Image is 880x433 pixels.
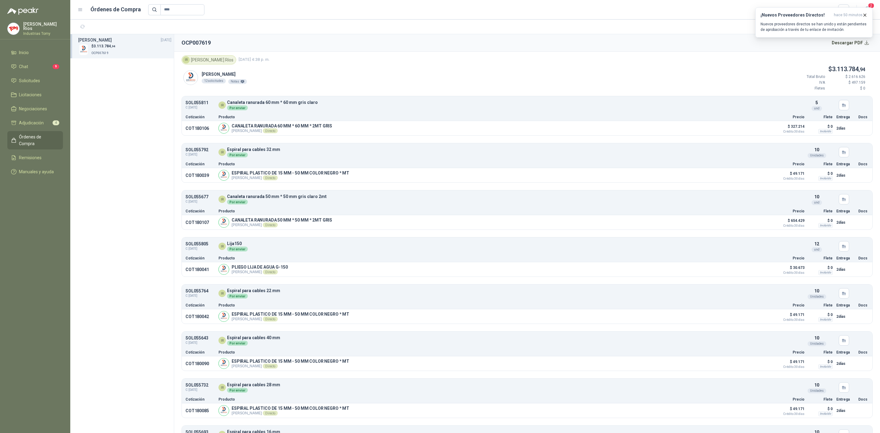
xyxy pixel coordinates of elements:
[185,303,215,307] p: Cotización
[91,43,116,49] p: $
[828,37,873,49] button: Descargar PDF
[19,63,28,70] span: Chat
[227,200,248,204] div: Por enviar
[858,209,869,213] p: Docs
[218,243,226,250] div: IR
[808,358,833,365] p: $ 0
[818,317,833,322] div: Incluido
[836,360,855,367] p: 2 días
[218,398,770,401] p: Producto
[232,317,349,321] p: [PERSON_NAME]
[818,176,833,181] div: Incluido
[218,162,770,166] p: Producto
[94,44,116,48] span: 3.113.784
[814,335,819,341] p: 10
[808,264,833,271] p: $ 0
[858,115,869,119] p: Docs
[808,162,833,166] p: Flete
[239,57,269,63] span: [DATE] 4:38 p. m.
[788,64,865,74] p: $
[774,358,805,369] p: $ 49.171
[808,303,833,307] p: Flete
[185,340,208,345] span: C: [DATE]
[227,241,248,246] p: Lija150
[19,49,29,56] span: Inicio
[7,61,63,72] a: Chat9
[19,168,54,175] span: Manuales y ayuda
[808,170,833,177] p: $ 0
[774,318,805,321] span: Crédito 30 días
[808,115,833,119] p: Flete
[829,80,865,86] p: $ 497.159
[858,350,869,354] p: Docs
[78,37,171,56] a: [PERSON_NAME][DATE] Company Logo$3.113.784,94OCP007619
[761,13,831,18] h3: ¡Nuevos Proveedores Directos!
[111,45,116,48] span: ,94
[7,152,63,163] a: Remisiones
[836,266,855,273] p: 2 días
[227,383,280,387] p: Espiral para cables 28 mm
[184,71,198,85] img: Company Logo
[232,123,332,128] p: CANALETA RANURADA 60 MM * 60 MM * 2MT GRIS
[263,175,277,180] div: Directo
[774,405,805,416] p: $ 49.171
[814,288,819,294] p: 10
[774,350,805,354] p: Precio
[7,103,63,115] a: Negociaciones
[862,4,873,15] button: 2
[218,115,770,119] p: Producto
[232,175,349,180] p: [PERSON_NAME]
[774,123,805,133] p: $ 327.214
[263,270,277,274] div: Directo
[185,289,208,293] p: SOL055764
[8,23,19,35] img: Company Logo
[185,220,215,225] p: COT180107
[185,242,208,246] p: SOL055805
[774,115,805,119] p: Precio
[218,256,770,260] p: Producto
[836,313,855,320] p: 2 días
[774,256,805,260] p: Precio
[185,246,208,251] span: C: [DATE]
[218,149,226,156] div: IR
[858,398,869,401] p: Docs
[219,405,229,416] img: Company Logo
[219,170,229,180] img: Company Logo
[774,271,805,274] span: Crédito 30 días
[185,209,215,213] p: Cotización
[219,123,229,133] img: Company Logo
[219,358,229,369] img: Company Logo
[185,148,208,152] p: SOL055792
[859,67,865,72] span: ,94
[836,115,855,119] p: Entrega
[78,44,89,55] img: Company Logo
[836,407,855,414] p: 2 días
[808,294,826,299] div: Unidades
[836,256,855,260] p: Entrega
[774,209,805,213] p: Precio
[818,129,833,134] div: Incluido
[232,265,288,270] p: PLIEGO LIJA DE AGUA G-150
[227,388,248,393] div: Por enviar
[808,311,833,318] p: $ 0
[7,89,63,101] a: Licitaciones
[185,105,208,110] span: C: [DATE]
[7,131,63,149] a: Órdenes de Compra
[263,317,277,321] div: Directo
[7,117,63,129] a: Adjudicación4
[808,153,826,158] div: Unidades
[829,86,865,91] p: $ 0
[185,387,208,392] span: C: [DATE]
[185,101,208,105] p: SOL055811
[23,32,63,35] p: Industrias Tomy
[219,264,229,274] img: Company Logo
[227,341,248,346] div: Por enviar
[858,256,869,260] p: Docs
[53,64,59,69] span: 9
[185,350,215,354] p: Cotización
[91,51,108,55] span: OCP007619
[816,99,818,106] p: 5
[202,71,247,78] p: [PERSON_NAME]
[232,171,349,175] p: ESPIRAL PLASTICO DE 15 MM - 50 MM COLOR NEGRO * MT
[7,75,63,86] a: Solicitudes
